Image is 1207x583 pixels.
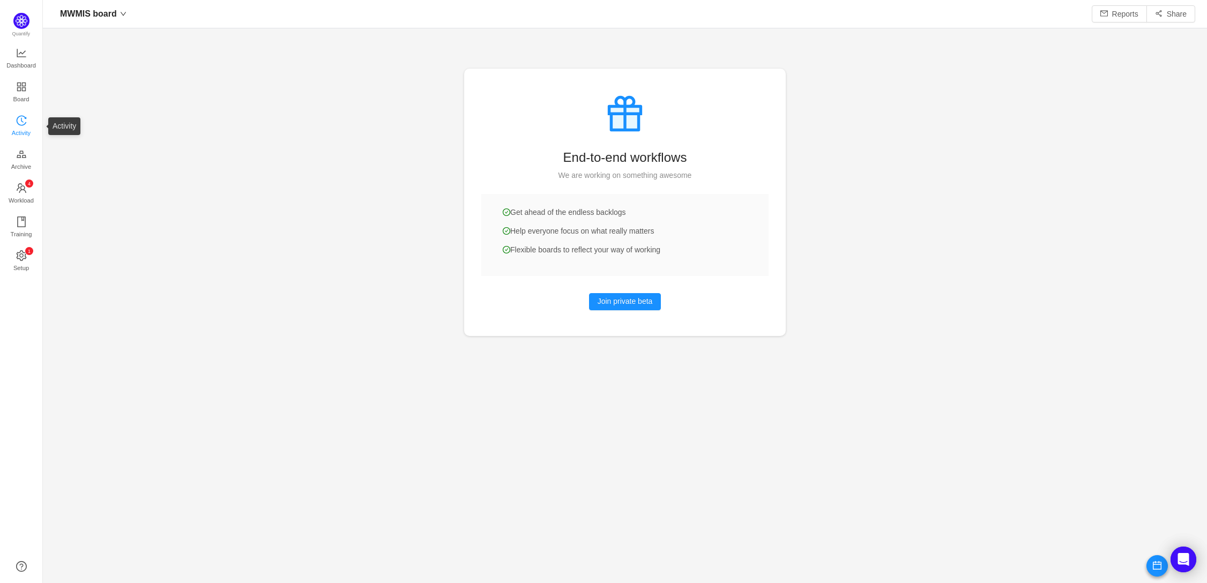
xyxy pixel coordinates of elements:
i: icon: history [16,115,27,126]
button: icon: share-altShare [1146,5,1195,23]
span: Dashboard [6,55,36,76]
a: Board [16,82,27,103]
span: MWMIS board [60,5,117,23]
p: 4 [27,180,30,188]
sup: 1 [25,247,33,255]
span: Setup [13,257,29,279]
span: Board [13,88,29,110]
p: 1 [27,247,30,255]
i: icon: team [16,183,27,193]
i: icon: gold [16,149,27,160]
a: icon: settingSetup [16,251,27,272]
img: Quantify [13,13,29,29]
button: Join private beta [589,293,661,310]
div: Open Intercom Messenger [1171,547,1196,572]
button: icon: calendar [1146,555,1168,577]
a: Archive [16,150,27,171]
a: Activity [16,116,27,137]
span: Training [10,223,32,245]
button: icon: mailReports [1092,5,1147,23]
a: Training [16,217,27,238]
sup: 4 [25,180,33,188]
a: icon: teamWorkload [16,183,27,205]
i: icon: appstore [16,81,27,92]
span: Workload [9,190,34,211]
i: icon: book [16,216,27,227]
i: icon: setting [16,250,27,261]
span: Quantify [12,31,31,36]
a: Dashboard [16,48,27,70]
a: icon: question-circle [16,561,27,572]
i: icon: down [120,11,126,17]
span: Archive [11,156,31,177]
span: Activity [12,122,31,144]
i: icon: line-chart [16,48,27,58]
